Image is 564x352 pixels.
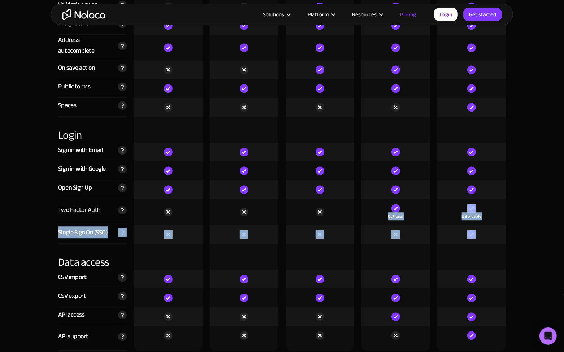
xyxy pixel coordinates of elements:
[58,244,127,270] div: Data access
[58,145,103,156] div: Sign in with Email
[58,100,76,111] div: Spaces
[58,35,114,56] div: Address autocomplete
[434,8,458,21] a: Login
[58,331,88,342] div: API support
[58,81,90,92] div: Public forms
[58,309,84,320] div: API access
[391,10,425,19] a: Pricing
[58,227,107,238] div: Single Sign On (SSO)
[463,8,502,21] a: Get started
[58,164,106,174] div: Sign in with Google
[58,272,86,283] div: CSV import
[388,213,404,220] div: Optional
[352,10,377,19] div: Resources
[58,117,127,143] div: Login
[58,291,86,301] div: CSV export
[343,10,391,19] div: Resources
[539,327,557,345] div: Open Intercom Messenger
[462,213,482,220] div: Enforcable
[58,205,101,216] div: Two Factor Auth
[58,182,92,193] div: Open Sign Up
[263,10,284,19] div: Solutions
[62,9,105,20] a: home
[58,62,95,73] div: On save action
[308,10,329,19] div: Platform
[299,10,343,19] div: Platform
[254,10,299,19] div: Solutions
